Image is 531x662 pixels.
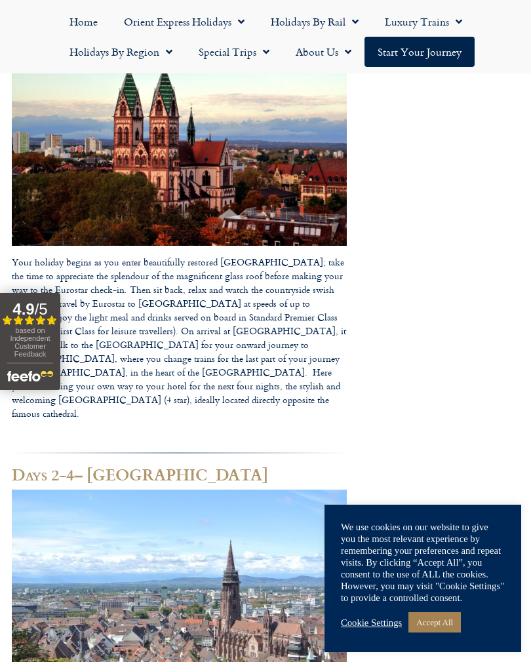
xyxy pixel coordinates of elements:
strong: – [GEOGRAPHIC_DATA] [74,463,268,486]
a: Accept All [408,612,461,633]
a: Home [56,7,111,37]
a: Start your Journey [364,37,475,67]
a: Orient Express Holidays [111,7,258,37]
div: We use cookies on our website to give you the most relevant experience by remembering your prefer... [341,521,505,604]
a: Luxury Trains [372,7,475,37]
a: About Us [283,37,364,67]
nav: Menu [7,7,524,67]
a: Special Trips [186,37,283,67]
strong: Days 2-4 [12,463,74,486]
a: Holidays by Rail [258,7,372,37]
a: Cookie Settings [341,617,402,629]
p: Your holiday begins as you enter beautifully restored [GEOGRAPHIC_DATA]; take the time to appreci... [12,22,347,420]
a: Holidays by Region [56,37,186,67]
